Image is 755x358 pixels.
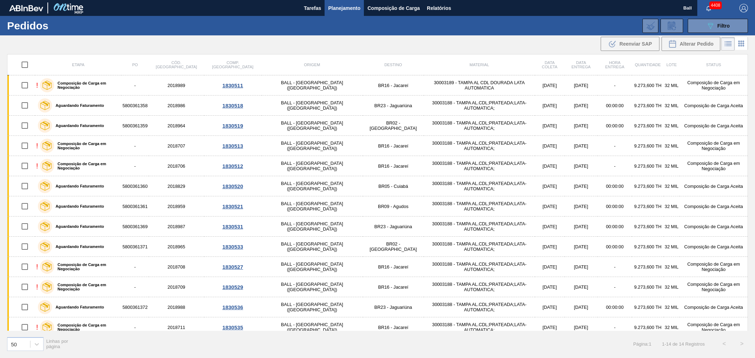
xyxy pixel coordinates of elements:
div: ! [36,283,38,291]
td: 32 MIL [664,216,680,237]
div: 1830518 [205,103,261,109]
td: - [121,277,149,297]
td: BR16 - Jacareí [363,75,424,96]
td: BALL - [GEOGRAPHIC_DATA] ([GEOGRAPHIC_DATA]) [262,216,363,237]
td: BR23 - Jaguariúna [363,297,424,317]
div: Importar Negociações dos Pedidos [642,19,658,33]
span: Planejamento [328,4,360,12]
td: [DATE] [565,96,598,116]
span: Etapa [72,63,84,67]
td: 2018986 [149,96,204,116]
img: TNhmsLtSVTkK8tSr43FrP2fwEKptu5GPRR3wAAAABJRU5ErkJggg== [9,5,43,11]
td: [DATE] [565,196,598,216]
label: Aguardando Faturamento [52,184,104,188]
div: Solicitação de Revisão de Pedidos [660,19,683,33]
td: 9.273,600 TH [632,176,663,196]
td: 2018965 [149,237,204,257]
a: Aguardando Faturamento58003613602018829BALL - [GEOGRAPHIC_DATA] ([GEOGRAPHIC_DATA])BR05 - Cuiabá3... [7,176,748,196]
td: Composição de Carga Aceita [680,216,748,237]
td: BR02 - [GEOGRAPHIC_DATA] [363,116,424,136]
td: 9.273,600 TH [632,237,663,257]
a: Aguardando Faturamento58003613612018959BALL - [GEOGRAPHIC_DATA] ([GEOGRAPHIC_DATA])BR09 - Agudos3... [7,196,748,216]
td: 30003188 - TAMPA AL.CDL;PRATEADA;LATA-AUTOMATICA; [424,277,535,297]
td: BALL - [GEOGRAPHIC_DATA] ([GEOGRAPHIC_DATA]) [262,176,363,196]
div: 1830519 [205,123,261,129]
td: - [597,277,632,297]
td: BR23 - Jaguariúna [363,216,424,237]
td: 32 MIL [664,237,680,257]
td: 9.273,600 TH [632,257,663,277]
td: Composição de Carga Aceita [680,237,748,257]
td: 9.273,600 TH [632,297,663,317]
td: BALL - [GEOGRAPHIC_DATA] ([GEOGRAPHIC_DATA]) [262,237,363,257]
a: Aguardando Faturamento58003613592018964BALL - [GEOGRAPHIC_DATA] ([GEOGRAPHIC_DATA])BR02 - [GEOGRA... [7,116,748,136]
a: !Composição de Carga em Negociação-2018708BALL - [GEOGRAPHIC_DATA] ([GEOGRAPHIC_DATA])BR16 - Jaca... [7,257,748,277]
td: 2018964 [149,116,204,136]
td: 00:00:00 [597,116,632,136]
div: 1830535 [205,324,261,330]
td: - [597,75,632,96]
span: 1 - 14 de 14 Registros [662,341,705,347]
td: 9.273,600 TH [632,216,663,237]
span: PO [132,63,138,67]
span: Status [706,63,721,67]
td: 2018709 [149,277,204,297]
div: 1830536 [205,304,261,310]
td: [DATE] [565,257,598,277]
label: Aguardando Faturamento [52,204,104,208]
td: 5800361361 [121,196,149,216]
div: 1830520 [205,183,261,189]
label: Aguardando Faturamento [52,305,104,309]
td: [DATE] [565,136,598,156]
label: Aguardando Faturamento [52,224,104,229]
td: 32 MIL [664,317,680,337]
td: BR16 - Jacareí [363,257,424,277]
td: 30003188 - TAMPA AL.CDL;PRATEADA;LATA-AUTOMATICA; [424,96,535,116]
div: 1830511 [205,82,261,88]
td: 30003188 - TAMPA AL.CDL;PRATEADA;LATA-AUTOMATICA; [424,156,535,176]
label: Aguardando Faturamento [52,244,104,249]
td: - [597,317,632,337]
a: !Composição de Carga em Negociação-2018706BALL - [GEOGRAPHIC_DATA] ([GEOGRAPHIC_DATA])BR16 - Jaca... [7,156,748,176]
td: 30003188 - TAMPA AL.CDL;PRATEADA;LATA-AUTOMATICA; [424,196,535,216]
label: Aguardando Faturamento [52,103,104,108]
td: BALL - [GEOGRAPHIC_DATA] ([GEOGRAPHIC_DATA]) [262,75,363,96]
div: Reenviar SAP [601,37,659,51]
span: Alterar Pedido [680,41,714,47]
td: BR02 - [GEOGRAPHIC_DATA] [363,237,424,257]
td: Composição de Carga Aceita [680,116,748,136]
td: BR09 - Agudos [363,196,424,216]
span: Destino [384,63,402,67]
button: < [715,335,733,353]
td: 32 MIL [664,257,680,277]
span: Linhas por página [46,339,68,349]
td: 32 MIL [664,176,680,196]
td: Composição de Carga Aceita [680,96,748,116]
td: 2018829 [149,176,204,196]
td: 2018987 [149,216,204,237]
button: > [733,335,751,353]
label: Composição de Carga em Negociação [54,283,119,291]
td: 5800361360 [121,176,149,196]
td: 32 MIL [664,136,680,156]
td: 9.273,600 TH [632,96,663,116]
td: 32 MIL [664,75,680,96]
span: Filtro [717,23,730,29]
a: !Composição de Carga em Negociação-2018707BALL - [GEOGRAPHIC_DATA] ([GEOGRAPHIC_DATA])BR16 - Jaca... [7,136,748,156]
td: [DATE] [535,156,565,176]
span: Lote [667,63,677,67]
td: Composição de Carga Aceita [680,176,748,196]
td: Composição de Carga em Negociação [680,257,748,277]
label: Composição de Carga em Negociação [54,162,119,170]
a: Aguardando Faturamento58003613582018986BALL - [GEOGRAPHIC_DATA] ([GEOGRAPHIC_DATA])BR23 - Jaguari... [7,96,748,116]
td: Composição de Carga Aceita [680,196,748,216]
td: 5800361359 [121,116,149,136]
td: - [597,156,632,176]
div: Visão em Lista [721,37,735,51]
td: 30003188 - TAMPA AL.CDL;PRATEADA;LATA-AUTOMATICA; [424,237,535,257]
td: [DATE] [535,277,565,297]
td: 2018959 [149,196,204,216]
div: 50 [11,341,17,347]
td: 32 MIL [664,196,680,216]
td: [DATE] [535,116,565,136]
